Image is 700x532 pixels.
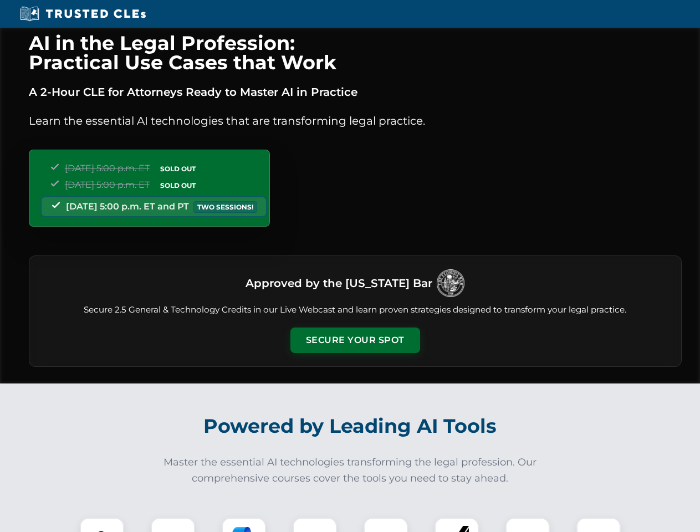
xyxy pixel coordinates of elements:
p: Secure 2.5 General & Technology Credits in our Live Webcast and learn proven strategies designed ... [43,304,668,316]
h1: AI in the Legal Profession: Practical Use Cases that Work [29,33,682,72]
span: [DATE] 5:00 p.m. ET [65,180,150,190]
span: [DATE] 5:00 p.m. ET [65,163,150,173]
h2: Powered by Leading AI Tools [43,407,657,446]
p: Master the essential AI technologies transforming the legal profession. Our comprehensive courses... [156,454,544,487]
p: Learn the essential AI technologies that are transforming legal practice. [29,112,682,130]
h3: Approved by the [US_STATE] Bar [246,273,432,293]
p: A 2-Hour CLE for Attorneys Ready to Master AI in Practice [29,83,682,101]
img: Trusted CLEs [17,6,149,22]
span: SOLD OUT [156,180,200,191]
button: Secure Your Spot [290,328,420,353]
span: SOLD OUT [156,163,200,175]
img: Logo [437,269,464,297]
